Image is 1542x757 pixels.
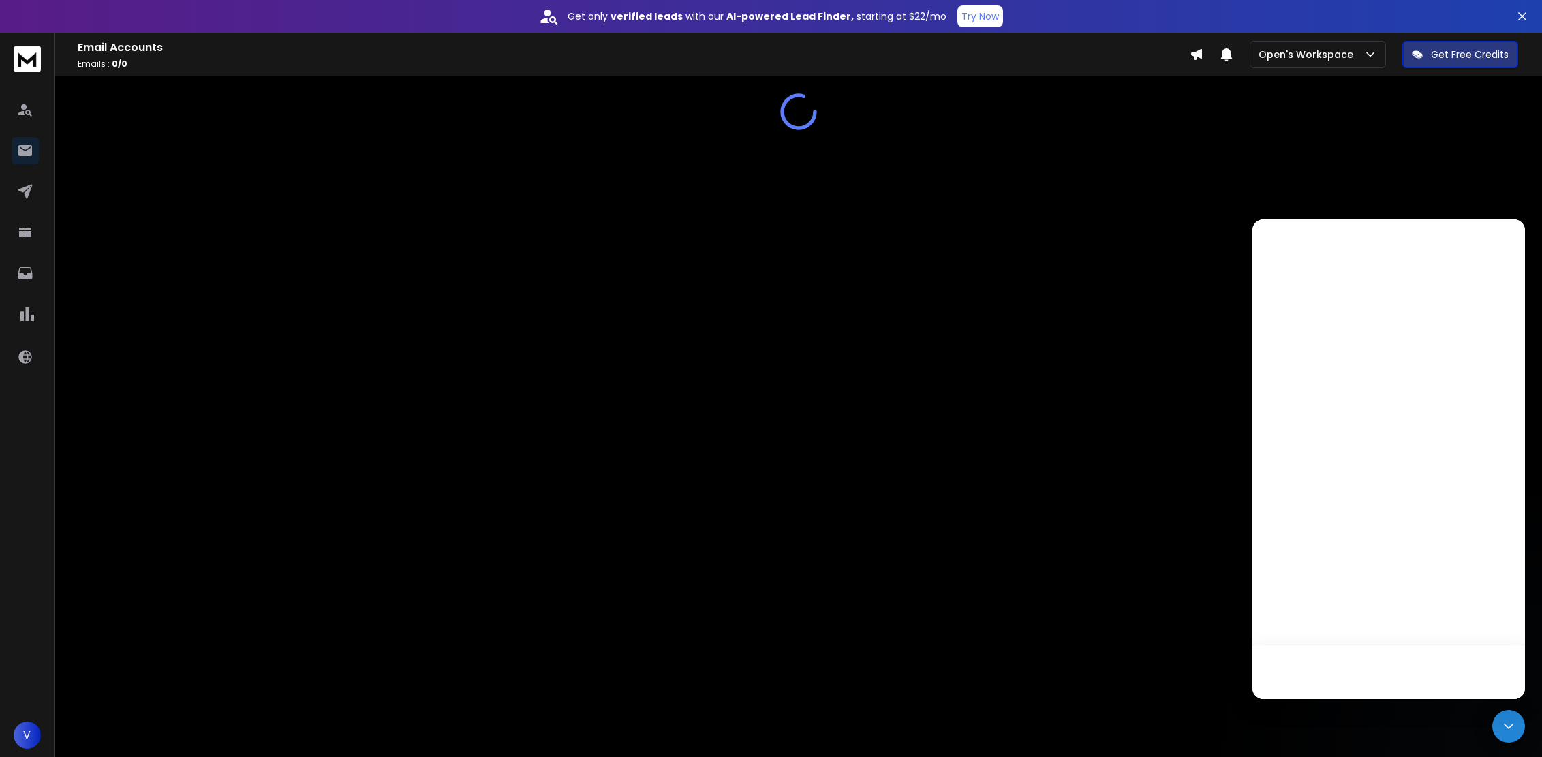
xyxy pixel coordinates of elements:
[78,40,1190,56] h1: Email Accounts
[611,10,683,23] strong: verified leads
[78,59,1190,69] p: Emails :
[112,58,127,69] span: 0 / 0
[957,5,1003,27] button: Try Now
[14,722,41,749] button: V
[1492,710,1525,743] div: Open Intercom Messenger
[1259,48,1359,61] p: Open's Workspace
[568,10,946,23] p: Get only with our starting at $22/mo
[726,10,854,23] strong: AI-powered Lead Finder,
[961,10,999,23] p: Try Now
[1431,48,1509,61] p: Get Free Credits
[1402,41,1518,68] button: Get Free Credits
[14,46,41,72] img: logo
